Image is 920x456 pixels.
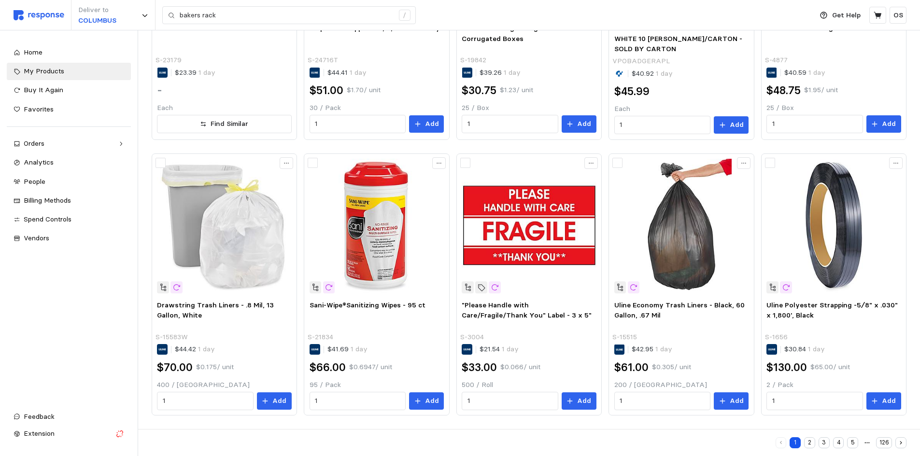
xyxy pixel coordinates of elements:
span: Buy It Again [24,85,63,94]
span: Sani-Wipe®Sanitizing Wipes - 95 ct [310,301,425,309]
a: Vendors [7,230,131,247]
button: 126 [876,437,892,448]
p: 2 / Pack [766,380,901,390]
p: 500 / Roll [462,380,596,390]
h2: $33.00 [462,360,497,375]
button: Add [866,115,901,133]
span: People [24,177,45,186]
span: 18 x 12 x 10" Lightweight 32 ECT Corrugated Boxes [462,24,572,43]
span: 1 day [807,68,825,77]
p: Add [272,396,286,406]
p: 400 / [GEOGRAPHIC_DATA] [157,380,291,390]
p: Add [577,119,591,129]
p: Find Similar [211,119,248,129]
h2: $70.00 [157,360,193,375]
p: $0.6947 / unit [349,362,392,373]
button: Extension [7,425,131,442]
span: Favorites [24,105,54,113]
img: S-15515 [614,159,749,293]
span: Extension [24,429,55,438]
p: S-24716T [308,55,338,66]
p: Add [882,119,896,129]
h2: - [157,83,162,98]
p: S-19842 [460,55,486,66]
input: Qty [772,115,857,133]
p: S-15515 [612,332,637,343]
span: Vendors [24,234,49,242]
div: Orders [24,138,114,149]
span: 1 day [196,345,215,353]
h2: $30.75 [462,83,496,98]
p: $44.41 [327,68,367,78]
span: 1 day [500,345,519,353]
input: Qty [467,392,552,410]
span: Drawstring Trash Liners - .8 Mil, 13 Gallon, White [157,301,274,320]
span: My Products [24,67,64,75]
p: S-1656 [765,332,788,343]
p: $1.23 / unit [500,85,533,96]
p: 30 / Pack [310,103,444,113]
a: My Products [7,63,131,80]
a: Spend Controls [7,211,131,228]
p: Add [577,396,591,406]
input: Qty [620,116,705,134]
span: Pulp Wine Shippers - 1, 2, 4 Bottle Trays [310,24,444,32]
span: YETI®Rambler®Set [157,24,219,32]
span: 1 day [197,68,215,77]
input: Qty [315,392,400,410]
a: Billing Methods [7,192,131,209]
p: OS [893,10,903,21]
button: 3 [819,437,830,448]
h2: $45.99 [614,84,650,99]
button: Add [562,392,596,410]
button: 5 [847,437,858,448]
h2: $48.75 [766,83,801,98]
a: People [7,173,131,191]
p: $23.39 [175,68,215,78]
span: PAPER COPY 8.5X11 LETTER 92 BRIGHT WHITE 10 [PERSON_NAME]/CARTON - SOLD BY CARTON [614,24,748,53]
span: 1 day [502,68,521,77]
p: S-21834 [308,332,333,343]
button: Find Similar [157,115,291,133]
a: Analytics [7,154,131,171]
h2: $130.00 [766,360,807,375]
img: S-21834_US [310,159,444,293]
span: Feedback [24,412,55,421]
button: Add [409,392,444,410]
span: Home [24,48,42,56]
button: Add [562,115,596,133]
span: Billing Methods [24,196,71,205]
p: $44.42 [175,344,215,355]
p: S-4877 [765,55,788,66]
span: Uline Economy Trash Liners - Black, 60 Gallon, .67 Mil [614,301,745,320]
p: $21.54 [480,344,519,355]
input: Qty [620,392,705,410]
p: Add [425,396,439,406]
input: Qty [163,392,248,410]
input: Qty [315,115,400,133]
a: Buy It Again [7,82,131,99]
p: $41.69 [327,344,368,355]
p: Add [730,396,744,406]
p: 95 / Pack [310,380,444,390]
p: Each [157,103,291,113]
span: 1 day [349,345,368,353]
input: Qty [772,392,857,410]
button: Add [409,115,444,133]
img: S-15583W [157,159,291,293]
p: $0.305 / unit [652,362,691,373]
button: 2 [804,437,815,448]
p: $0.175 / unit [196,362,234,373]
img: S-3004 [462,159,596,293]
img: svg%3e [14,10,64,20]
p: Get Help [832,10,861,21]
button: 4 [833,437,844,448]
span: 1 day [654,69,673,78]
p: Each [614,104,749,114]
p: $40.59 [784,68,825,78]
p: $1.95 / unit [804,85,838,96]
p: Add [882,396,896,406]
p: Add [730,120,744,130]
span: 1 day [653,345,672,353]
p: $42.95 [632,344,672,355]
